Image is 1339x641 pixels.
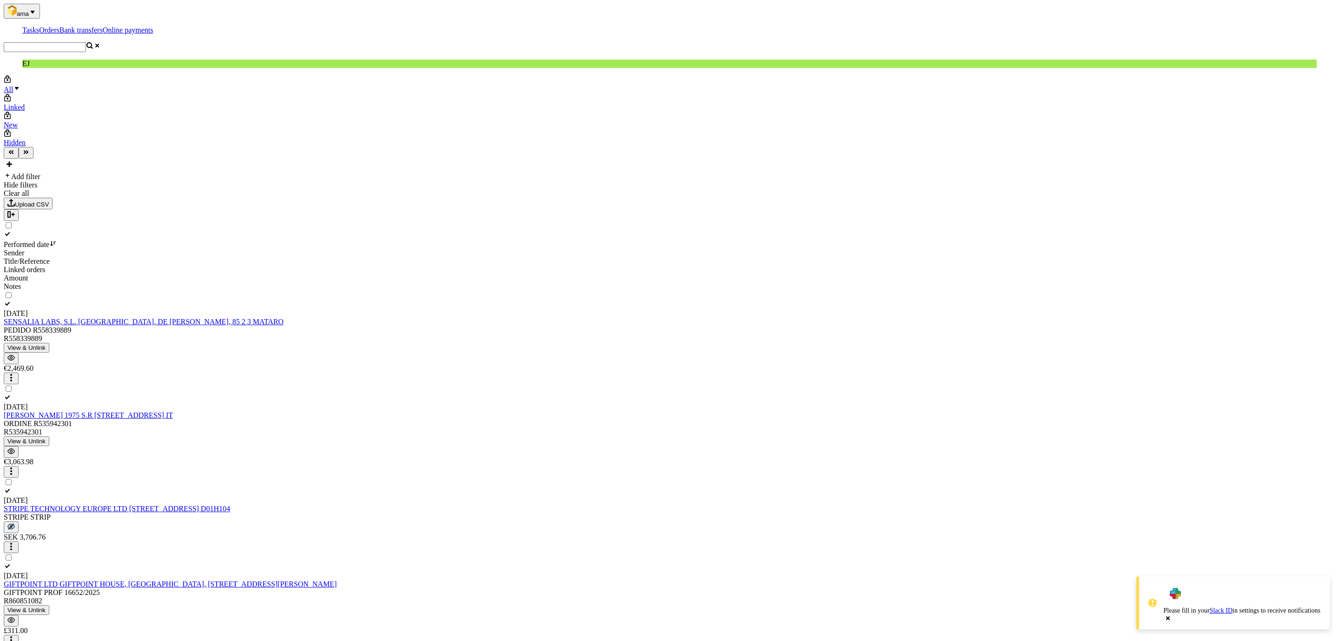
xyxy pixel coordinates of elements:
[4,437,49,445] a: View & Unlink
[39,26,60,34] a: Orders
[4,198,53,209] button: Upload CSV
[4,257,50,265] span: Title/Reference
[4,428,42,436] span: R535942301
[4,240,49,248] span: Performed date
[4,411,1335,420] a: [PERSON_NAME] 1975 S.R [STREET_ADDRESS] IT
[60,26,103,34] a: Bank transfers
[4,436,49,446] button: View & Unlink
[7,438,46,445] span: View & Unlink
[4,496,28,504] span: [DATE]
[4,580,1335,588] a: GIFTPOINT LTD GIFTPOINT HOUSE, [GEOGRAPHIC_DATA], [STREET_ADDRESS][PERSON_NAME]
[4,505,1335,513] a: STRIPE TECHNOLOGY EUROPE LTD [STREET_ADDRESS] D01H104
[7,5,17,16] img: logo
[4,403,28,411] span: [DATE]
[4,597,42,605] span: R860851082
[22,26,39,34] a: Tasks
[4,181,1335,189] div: Hide filters
[4,588,1335,597] div: GIFTPOINT PROF 16652/2025
[4,112,1335,129] a: New
[4,326,1335,334] div: PEDIDO R558339889
[4,129,1335,147] a: Hidden
[4,4,40,19] button: ama
[4,274,28,282] span: Amount
[1164,607,1321,614] div: Please fill in your in settings to receive notifications
[4,189,1335,198] div: Clear all
[7,607,46,614] span: View & Unlink
[4,533,46,541] span: SEK 3,706.76
[4,282,21,290] span: Notes
[4,605,49,615] button: View & Unlink
[4,266,45,274] span: Linked orders
[4,75,1335,93] a: All
[17,10,29,17] span: ama
[4,309,28,317] span: [DATE]
[4,364,33,372] span: €2,469.60
[4,334,42,342] span: R558339889
[4,458,33,466] span: €3,063.98
[22,60,1317,68] figcaption: EJ
[4,343,49,353] button: View & Unlink
[4,627,27,634] span: £311.00
[4,343,49,351] a: View & Unlink
[4,318,1335,326] a: SENSALIA LABS, S.L. [GEOGRAPHIC_DATA]. DE [PERSON_NAME], 85 2 3 MATARO
[4,172,1335,181] div: Add filter
[4,249,24,257] span: Sender
[4,94,1335,111] a: Linked
[4,572,28,580] span: [DATE]
[1210,607,1233,614] a: Slack ID
[7,344,46,351] span: View & Unlink
[4,420,1335,428] div: ORDINE R535942301
[4,513,1335,521] div: STRIPE STRIP
[4,606,49,614] a: View & Unlink
[1164,582,1187,605] img: Slack
[103,26,153,34] a: Online payments
[15,201,49,208] span: Upload CSV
